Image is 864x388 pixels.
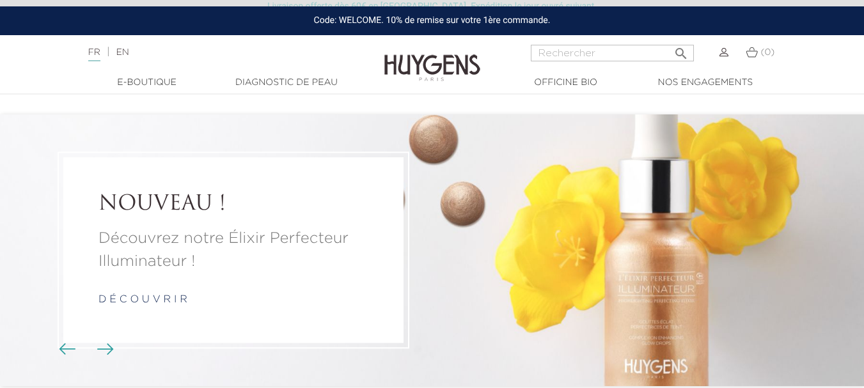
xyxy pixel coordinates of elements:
[673,42,689,58] i: 
[641,76,769,89] a: Nos engagements
[116,48,129,57] a: EN
[223,76,350,89] a: Diagnostic de peau
[670,41,693,58] button: 
[88,48,100,61] a: FR
[98,295,187,305] a: d é c o u v r i r
[760,48,774,57] span: (0)
[82,45,350,60] div: |
[384,34,480,83] img: Huygens
[98,227,368,273] a: Découvrez notre Élixir Perfecteur Illuminateur !
[64,339,106,359] div: Boutons du carrousel
[531,45,694,61] input: Rechercher
[502,76,630,89] a: Officine Bio
[98,193,368,217] a: NOUVEAU !
[83,76,211,89] a: E-Boutique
